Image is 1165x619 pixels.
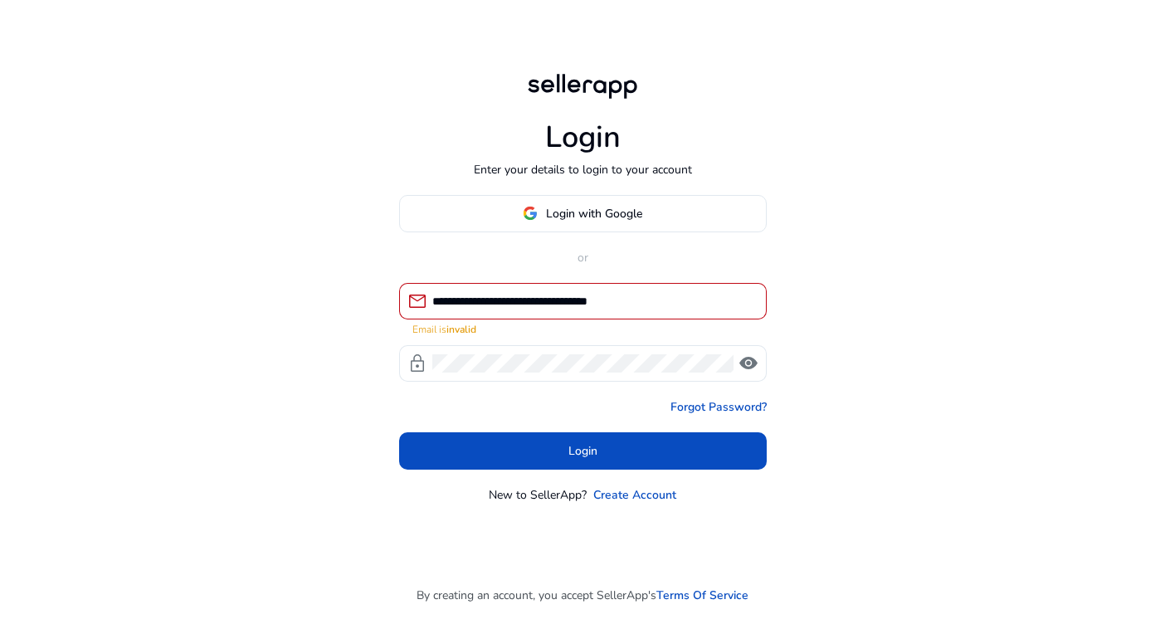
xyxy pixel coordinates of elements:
p: New to SellerApp? [489,486,587,504]
span: Login with Google [546,205,642,222]
strong: invalid [446,323,476,336]
h1: Login [545,119,621,155]
a: Forgot Password? [670,398,767,416]
p: or [399,249,767,266]
button: Login [399,432,767,470]
p: Enter your details to login to your account [474,161,692,178]
button: Login with Google [399,195,767,232]
a: Terms Of Service [656,587,748,604]
a: Create Account [593,486,676,504]
span: lock [407,353,427,373]
span: visibility [738,353,758,373]
span: mail [407,291,427,311]
span: Login [568,442,597,460]
mat-error: Email is [412,319,753,337]
img: google-logo.svg [523,206,538,221]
